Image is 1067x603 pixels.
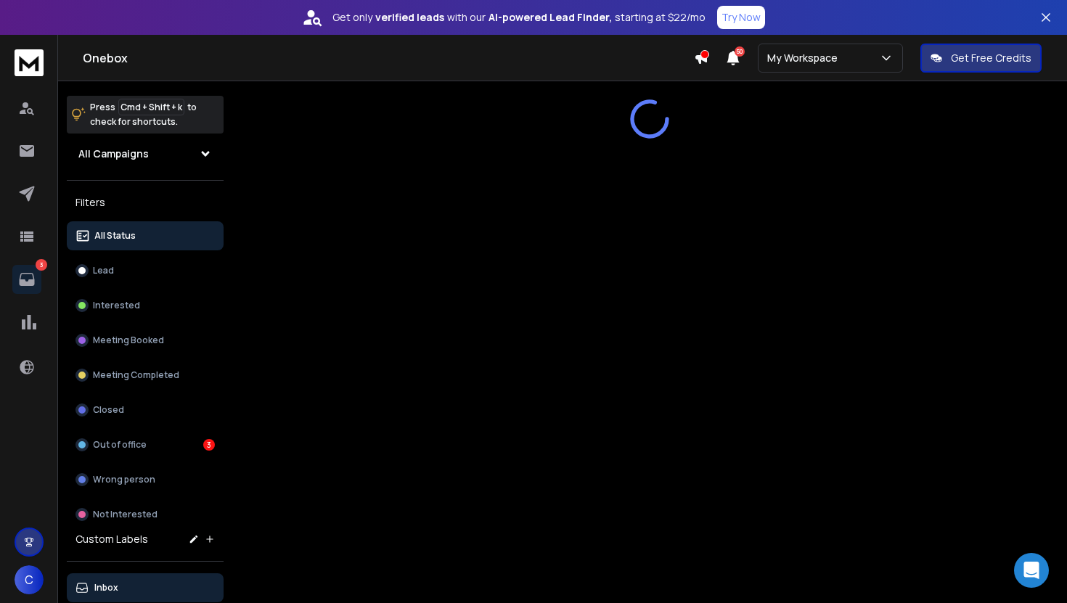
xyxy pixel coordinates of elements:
[15,49,44,76] img: logo
[67,192,224,213] h3: Filters
[67,465,224,494] button: Wrong person
[90,100,197,129] p: Press to check for shortcuts.
[717,6,765,29] button: Try Now
[93,439,147,451] p: Out of office
[67,291,224,320] button: Interested
[94,230,136,242] p: All Status
[93,509,158,520] p: Not Interested
[375,10,444,25] strong: verified leads
[67,430,224,459] button: Out of office3
[951,51,1031,65] p: Get Free Credits
[67,221,224,250] button: All Status
[12,265,41,294] a: 3
[203,439,215,451] div: 3
[93,369,179,381] p: Meeting Completed
[94,582,118,594] p: Inbox
[1014,553,1049,588] div: Open Intercom Messenger
[721,10,761,25] p: Try Now
[767,51,843,65] p: My Workspace
[67,256,224,285] button: Lead
[93,265,114,276] p: Lead
[67,395,224,424] button: Closed
[67,361,224,390] button: Meeting Completed
[67,500,224,529] button: Not Interested
[83,49,694,67] h1: Onebox
[15,565,44,594] button: C
[735,46,745,57] span: 50
[67,573,224,602] button: Inbox
[93,404,124,416] p: Closed
[93,335,164,346] p: Meeting Booked
[67,139,224,168] button: All Campaigns
[75,532,148,546] h3: Custom Labels
[78,147,149,161] h1: All Campaigns
[332,10,706,25] p: Get only with our starting at $22/mo
[93,474,155,485] p: Wrong person
[920,44,1042,73] button: Get Free Credits
[36,259,47,271] p: 3
[488,10,612,25] strong: AI-powered Lead Finder,
[93,300,140,311] p: Interested
[67,326,224,355] button: Meeting Booked
[118,99,184,115] span: Cmd + Shift + k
